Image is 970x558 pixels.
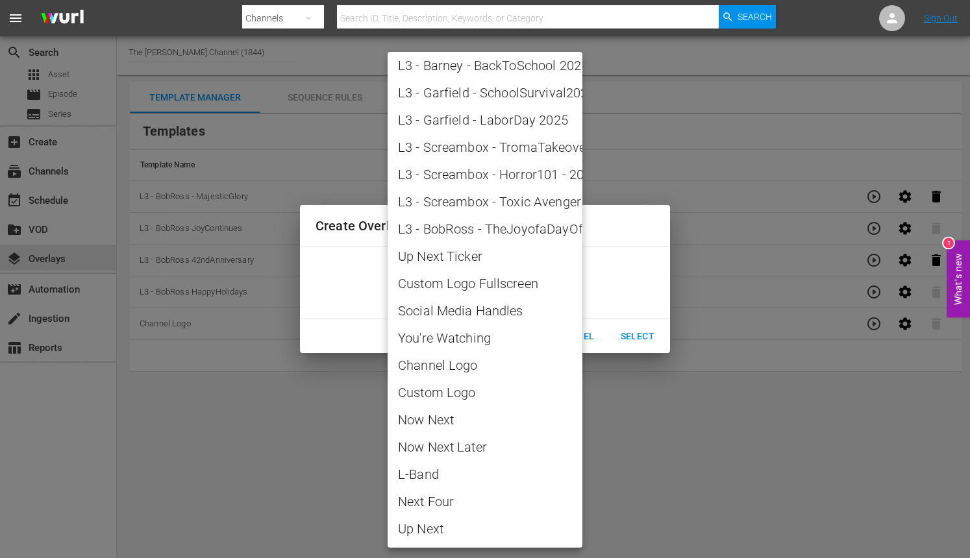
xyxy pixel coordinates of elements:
span: Now Next Later [398,437,572,457]
span: L3 - BobRoss - TheJoyofaDayOff [398,219,572,239]
span: L3 - Screambox - Toxic Avenger [398,192,572,212]
span: Up Next Ticker [398,247,572,266]
span: L3 - Screambox - Horror101 - 2025 [398,165,572,184]
span: Now Next [398,410,572,430]
span: Social Media Handles [398,301,572,321]
span: L3 - Garfield - LaborDay 2025 [398,110,572,130]
span: L-Band [398,465,572,484]
span: menu [8,10,23,26]
span: L3 - Screambox - TromaTakeover2025 [398,138,572,157]
span: L3 - Barney - BackToSchool 2025 [398,56,572,75]
span: L3 - Garfield - SchoolSurvival2025 [398,83,572,103]
span: Custom Logo Fullscreen [398,274,572,293]
span: Channel Logo [398,356,572,375]
span: Search [738,5,772,29]
span: You're Watching [398,328,572,348]
img: ans4CAIJ8jUAAAAAAAAAAAAAAAAAAAAAAAAgQb4GAAAAAAAAAAAAAAAAAAAAAAAAJMjXAAAAAAAAAAAAAAAAAAAAAAAAgAT5G... [31,3,93,34]
span: Next Four [398,492,572,511]
span: Custom Logo [398,383,572,402]
a: Sign Out [924,13,958,23]
div: 1 [943,238,954,249]
button: Open Feedback Widget [947,241,970,318]
span: Up Next [398,519,572,539]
